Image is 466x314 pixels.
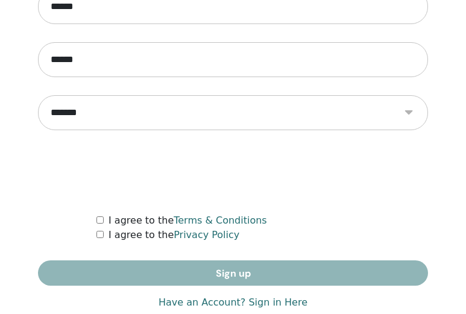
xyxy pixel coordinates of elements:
[109,228,239,242] label: I agree to the
[109,213,267,228] label: I agree to the
[159,295,307,310] a: Have an Account? Sign in Here
[174,229,239,240] a: Privacy Policy
[174,215,266,226] a: Terms & Conditions
[142,148,325,195] iframe: reCAPTCHA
